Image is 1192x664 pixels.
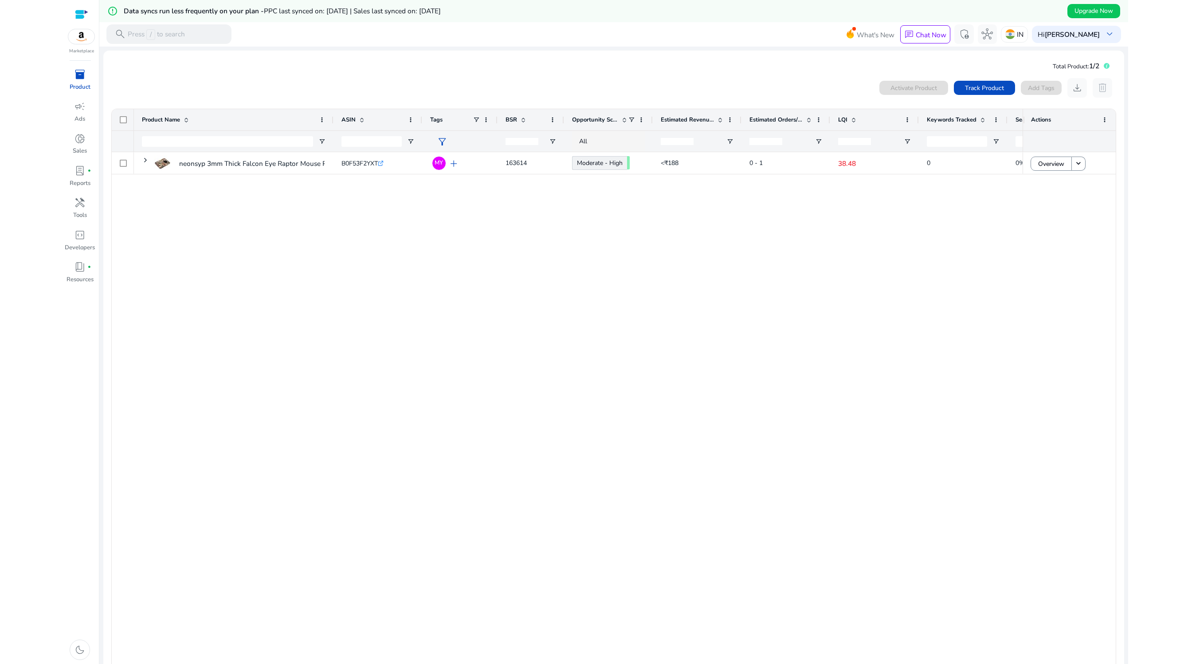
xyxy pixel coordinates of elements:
button: download [1067,78,1087,98]
p: Tools [73,211,87,220]
span: add [448,158,459,169]
button: Open Filter Menu [815,138,822,145]
input: Search Visibility Filter Input [1016,136,1076,147]
span: Track Product [965,83,1004,93]
span: Upgrade Now [1074,6,1113,16]
span: lab_profile [74,165,86,177]
a: campaignAds [64,99,96,131]
span: download [1071,82,1083,94]
span: 163614 [506,159,527,167]
p: Press to search [128,29,185,40]
span: All [579,137,587,145]
button: Upgrade Now [1067,4,1120,18]
img: 612J1AgF3hL._SS40_.jpg [154,155,170,171]
a: Moderate - High [572,156,627,170]
span: BSR [506,116,517,124]
a: donut_smallSales [64,131,96,163]
span: Keywords Tracked [927,116,976,124]
span: Total Product: [1053,63,1089,71]
input: Product Name Filter Input [142,136,313,147]
span: code_blocks [74,229,86,241]
span: book_4 [74,261,86,273]
p: Sales [73,147,87,156]
p: Resources [67,275,94,284]
span: 1/2 [1089,61,1099,71]
p: Marketplace [69,48,94,55]
span: <₹188 [661,159,678,167]
button: Open Filter Menu [549,138,556,145]
p: 38.48 [838,154,911,173]
p: neonsyp 3mm Thick Falcon Eye Raptor Mouse Pad - Sharp Bird of... [179,154,387,173]
p: Hi [1038,31,1100,38]
a: book_4fiber_manual_recordResources [64,259,96,291]
span: donut_small [74,133,86,145]
span: PPC last synced on: [DATE] | Sales last synced on: [DATE] [264,6,441,16]
a: inventory_2Product [64,67,96,98]
button: Open Filter Menu [904,138,911,145]
button: hub [978,24,997,44]
span: dark_mode [74,644,86,656]
span: LQI [838,116,847,124]
span: Opportunity Score [572,116,618,124]
span: campaign [74,101,86,112]
span: search [114,28,126,40]
p: IN [1017,27,1023,42]
a: lab_profilefiber_manual_recordReports [64,163,96,195]
button: chatChat Now [900,25,950,43]
span: hub [981,28,993,40]
p: Product [70,83,90,92]
span: B0F53F2YXT [341,159,378,168]
img: amazon.svg [68,29,95,44]
button: Open Filter Menu [407,138,414,145]
span: fiber_manual_record [87,265,91,269]
mat-icon: keyboard_arrow_down [1074,159,1083,168]
span: 0 - 1 [749,159,763,167]
span: MY [435,160,443,166]
span: Estimated Revenue/Day [661,116,714,124]
span: keyboard_arrow_down [1104,28,1115,40]
button: Open Filter Menu [318,138,325,145]
span: Actions [1031,116,1051,124]
span: admin_panel_settings [958,28,970,40]
span: Estimated Orders/Day [749,116,803,124]
span: Overview [1038,155,1064,173]
img: in.svg [1005,29,1015,39]
span: Tags [430,116,443,124]
span: ASIN [341,116,356,124]
button: Open Filter Menu [726,138,733,145]
span: Product Name [142,116,180,124]
button: Overview [1031,157,1072,171]
span: / [146,29,155,40]
span: What's New [857,27,894,43]
span: 0% [1016,159,1025,167]
h5: Data syncs run less frequently on your plan - [124,7,441,15]
p: Ads [74,115,85,124]
span: Search Visibility [1016,116,1059,124]
span: inventory_2 [74,69,86,80]
a: handymanTools [64,195,96,227]
span: 0 [927,159,930,167]
span: fiber_manual_record [87,169,91,173]
button: Open Filter Menu [992,138,1000,145]
p: Developers [65,244,95,252]
button: Track Product [954,81,1015,95]
span: filter_alt [436,136,448,148]
a: code_blocksDevelopers [64,227,96,259]
input: Keywords Tracked Filter Input [927,136,987,147]
b: [PERSON_NAME] [1045,30,1100,39]
span: handyman [74,197,86,208]
span: chat [904,30,914,39]
button: admin_panel_settings [954,24,974,44]
span: 65.00 [627,156,630,169]
p: Reports [70,179,90,188]
mat-icon: error_outline [107,6,118,16]
input: ASIN Filter Input [341,136,402,147]
p: Chat Now [916,30,946,39]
